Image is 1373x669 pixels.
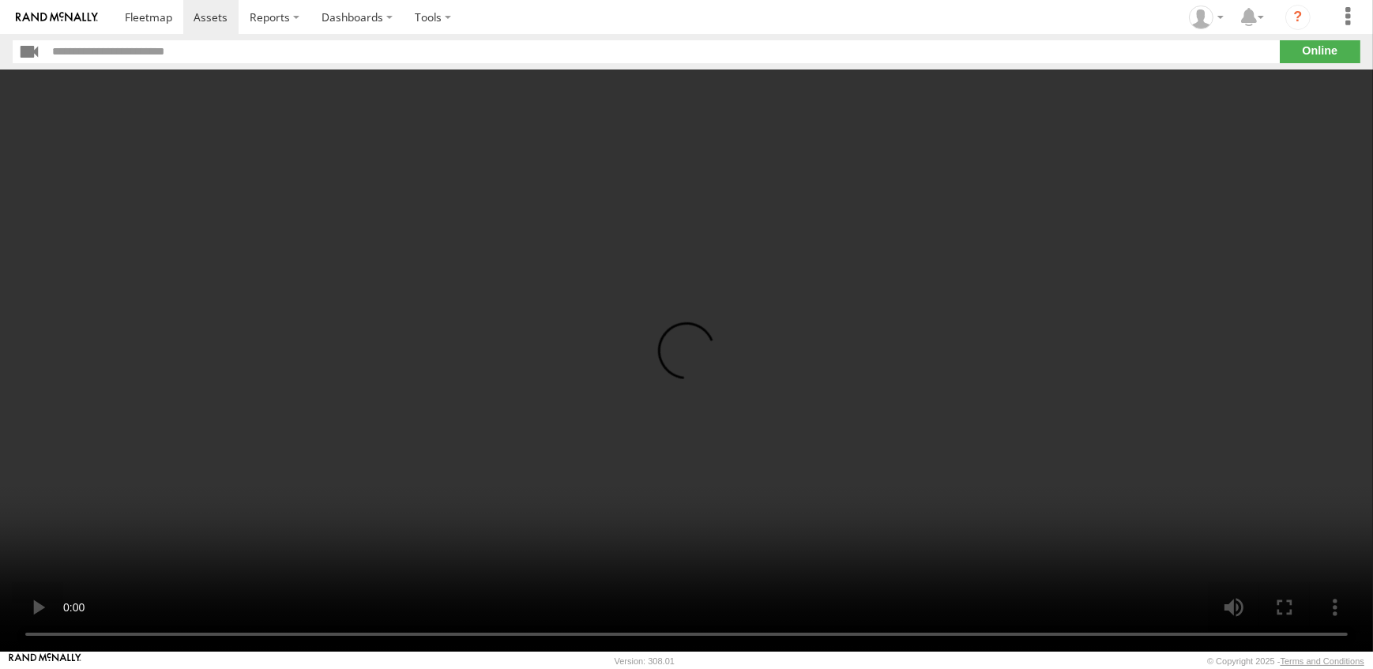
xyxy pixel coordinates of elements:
div: Barbara McNamee [1183,6,1229,29]
a: Visit our Website [9,653,81,669]
img: rand-logo.svg [16,12,98,23]
div: © Copyright 2025 - [1207,656,1364,666]
div: Version: 308.01 [615,656,675,666]
i: ? [1285,5,1311,30]
a: Terms and Conditions [1281,656,1364,666]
